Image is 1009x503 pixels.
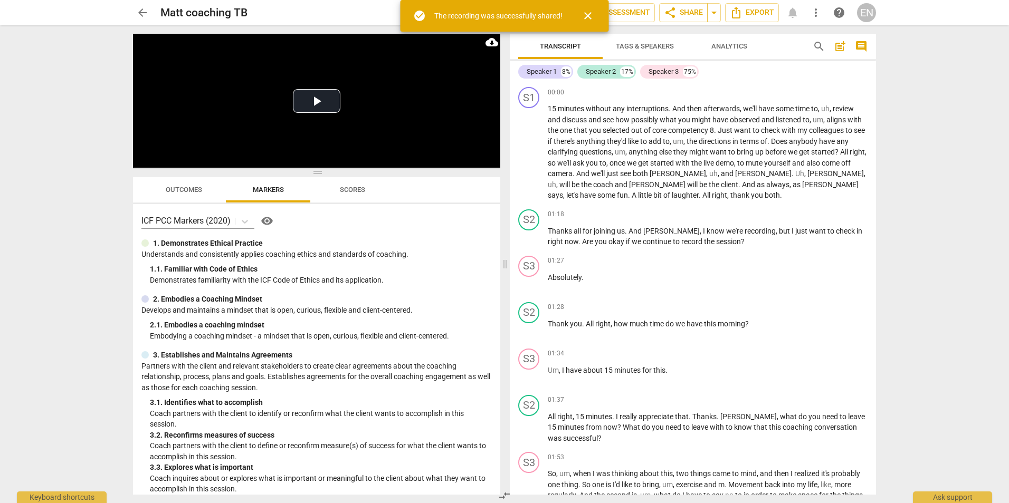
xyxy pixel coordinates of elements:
[672,191,699,199] span: laughter
[640,137,649,146] span: to
[708,6,720,19] span: arrow_drop_down
[683,66,697,77] div: 75%
[699,191,702,199] span: .
[582,320,586,328] span: .
[830,3,849,22] a: Help
[574,126,589,134] span: that
[857,3,876,22] div: EN
[797,126,809,134] span: my
[620,66,634,77] div: 17%
[153,350,292,361] p: 3. Establishes and Maintains Agreements
[582,273,584,282] span: .
[841,159,851,167] span: off
[738,180,742,189] span: .
[582,9,594,22] span: close
[821,104,830,113] span: Filler word
[807,169,864,178] span: [PERSON_NAME]
[548,137,554,146] span: if
[575,3,655,22] button: AI Assessment
[565,237,578,246] span: now
[595,237,608,246] span: you
[150,331,492,342] p: Embodying a coaching mindset - a mindset that is open, curious, flexible and client-centered.
[854,126,865,134] span: see
[845,126,854,134] span: to
[853,38,870,55] button: Show/Hide comments
[653,191,663,199] span: bit
[704,237,716,246] span: the
[710,148,728,156] span: want
[581,180,593,189] span: the
[150,264,492,275] div: 1. 1. Familiar with Code of Ethics
[548,115,562,124] span: and
[586,66,616,77] div: Speaker 2
[586,104,613,113] span: without
[742,180,757,189] span: And
[628,137,640,146] span: like
[574,227,583,235] span: all
[626,237,632,246] span: if
[548,180,556,189] span: Filler word
[253,186,284,194] span: Markers
[606,169,620,178] span: just
[832,38,849,55] button: Add summary
[721,180,738,189] span: client
[716,237,741,246] span: session
[758,104,776,113] span: have
[718,169,721,178] span: ,
[734,159,737,167] span: ,
[573,169,576,178] span: .
[629,227,643,235] span: And
[707,227,726,235] span: know
[726,227,745,235] span: we're
[707,3,721,22] button: Sharing summary
[730,6,774,19] span: Export
[150,320,492,331] div: 2. 1. Embodies a coaching mindset
[737,159,746,167] span: to
[834,40,846,53] span: post_add
[554,137,576,146] span: there's
[702,191,712,199] span: All
[811,38,827,55] button: Search
[562,115,588,124] span: discuss
[714,126,718,134] span: .
[615,148,625,156] span: Filler word
[793,180,802,189] span: as
[792,227,795,235] span: I
[678,115,692,124] span: you
[741,237,745,246] span: ?
[687,137,699,146] span: the
[649,137,663,146] span: add
[629,148,659,156] span: anything
[613,104,626,113] span: any
[548,320,570,328] span: Thank
[649,66,679,77] div: Speaker 3
[780,191,782,199] span: .
[612,148,615,156] span: ,
[725,3,779,22] button: Export
[563,191,566,199] span: ,
[599,159,606,167] span: to
[765,191,780,199] span: both
[706,169,709,178] span: ,
[799,148,811,156] span: get
[626,104,669,113] span: interruptions
[753,126,761,134] span: to
[141,361,492,393] p: Partners with the client and relevant stakeholders to create clear agreements about the coaching ...
[788,148,799,156] span: we
[625,227,629,235] span: .
[728,148,737,156] span: to
[611,320,614,328] span: ,
[527,66,557,77] div: Speaker 1
[673,237,681,246] span: to
[548,273,582,282] span: Absolutely
[855,40,868,53] span: comment
[734,126,753,134] span: want
[141,249,492,260] p: Understands and consistently applies coaching ethics and standards of coaching.
[827,227,836,235] span: to
[150,275,492,286] p: Demonstrates familiarity with the ICF Code of Ethics and its application.
[518,302,539,323] div: Change speaker
[561,66,572,77] div: 8%
[819,137,836,146] span: have
[153,238,263,249] p: 1. Demonstrates Ethical Practice
[548,349,564,358] span: 01:34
